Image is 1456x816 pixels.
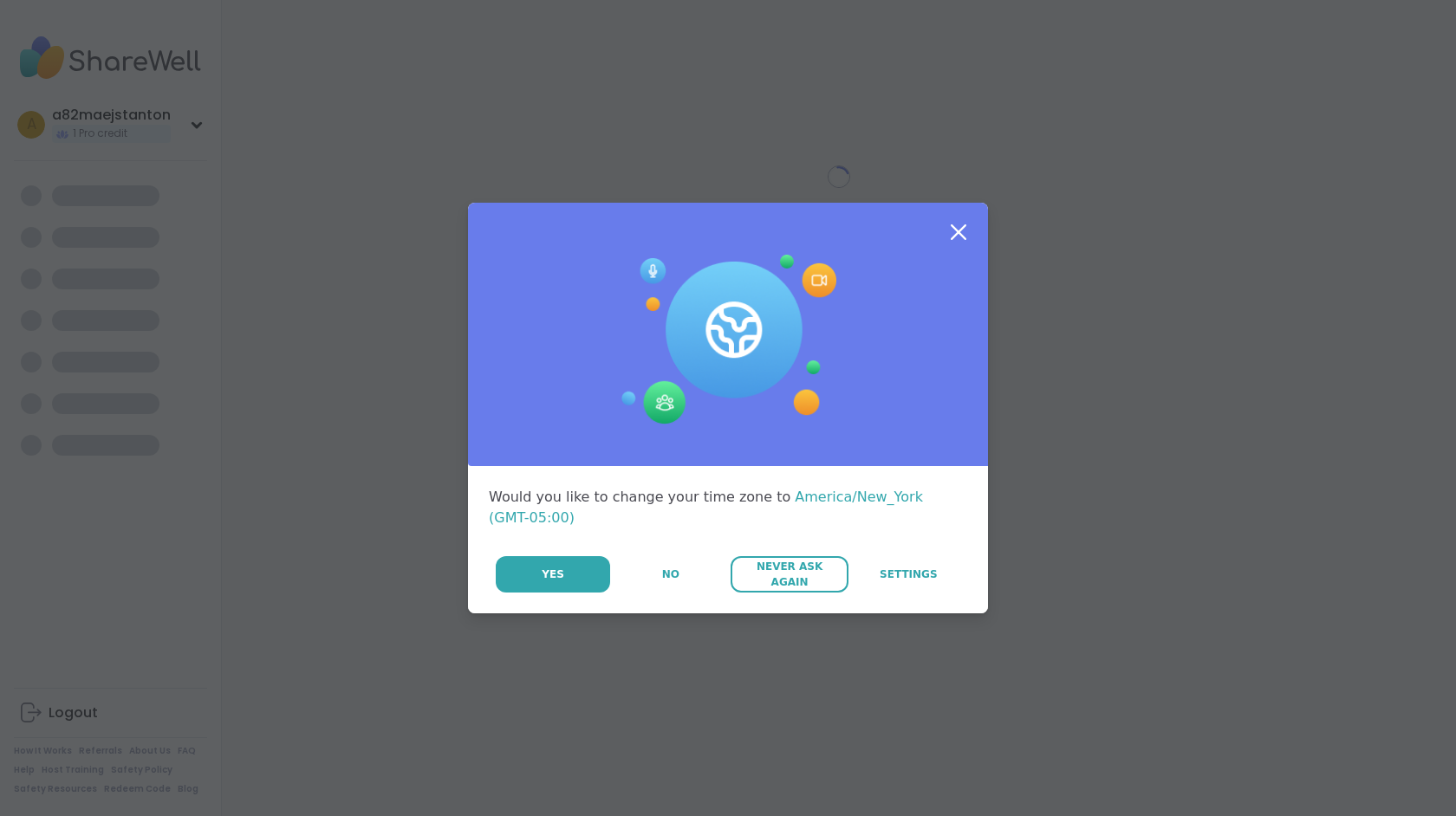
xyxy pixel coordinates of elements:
div: Would you like to change your time zone to [489,487,967,528]
span: Yes [542,567,564,582]
span: No [662,567,679,582]
button: Never Ask Again [731,556,848,593]
a: Settings [850,556,967,593]
span: Settings [880,567,938,582]
button: No [612,556,729,593]
span: America/New_York (GMT-05:00) [489,489,923,526]
img: Session Experience [620,255,836,424]
button: Yes [496,556,610,593]
span: Never Ask Again [739,559,839,590]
